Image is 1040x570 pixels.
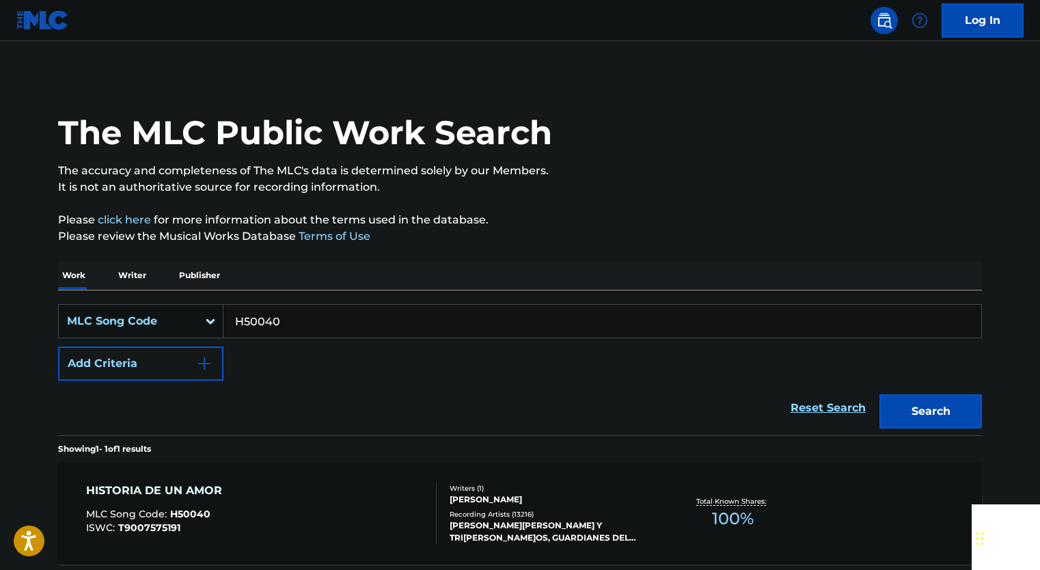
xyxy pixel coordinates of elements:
p: Publisher [175,261,224,290]
a: Public Search [871,7,898,34]
div: [PERSON_NAME] [450,493,656,506]
form: Search Form [58,304,982,435]
p: It is not an authoritative source for recording information. [58,179,982,195]
a: HISTORIA DE UN AMORMLC Song Code:H50040ISWC:T9007575191Writers (1)[PERSON_NAME]Recording Artists ... [58,462,982,565]
span: 100 % [712,506,754,531]
p: Please for more information about the terms used in the database. [58,212,982,228]
img: 9d2ae6d4665cec9f34b9.svg [196,355,213,372]
div: Writers ( 1 ) [450,483,656,493]
iframe: Chat Widget [972,504,1040,570]
p: Total Known Shares: [696,496,769,506]
img: search [876,12,892,29]
span: H50040 [170,508,210,520]
div: MLC Song Code [67,313,190,329]
div: Help [906,7,933,34]
img: MLC Logo [16,10,69,30]
p: Work [58,261,90,290]
span: MLC Song Code : [86,508,170,520]
div: HISTORIA DE UN AMOR [86,483,229,499]
span: ISWC : [86,521,118,534]
p: Please review the Musical Works Database [58,228,982,245]
a: Terms of Use [296,230,370,243]
button: Search [879,394,982,429]
div: [PERSON_NAME][PERSON_NAME] Y TRI[PERSON_NAME]OS, GUARDIANES DEL AMOR[PERSON_NAME] [PERSON_NAME]OS... [450,519,656,544]
button: Add Criteria [58,347,223,381]
p: Showing 1 - 1 of 1 results [58,443,151,455]
a: Reset Search [784,393,873,423]
a: Log In [942,3,1024,38]
span: T9007575191 [118,521,180,534]
p: The accuracy and completeness of The MLC's data is determined solely by our Members. [58,163,982,179]
div: Drag [976,518,984,559]
img: help [912,12,928,29]
h1: The MLC Public Work Search [58,112,552,153]
p: Writer [114,261,150,290]
a: click here [98,213,151,226]
div: Recording Artists ( 13216 ) [450,509,656,519]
